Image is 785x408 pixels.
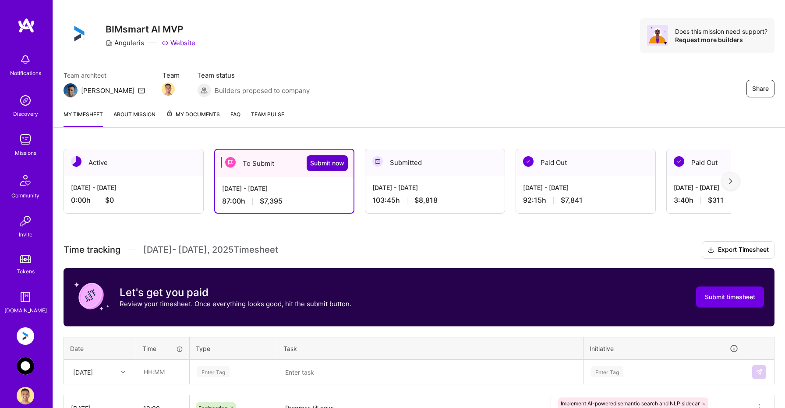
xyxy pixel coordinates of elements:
[310,159,344,168] span: Submit now
[752,84,769,93] span: Share
[11,191,39,200] div: Community
[142,344,183,353] div: Time
[590,344,739,354] div: Initiative
[516,149,655,176] div: Paid Out
[74,279,109,314] img: coin
[71,156,81,167] img: Active
[197,83,211,97] img: Builders proposed to company
[197,71,310,80] span: Team status
[190,337,277,360] th: Type
[166,110,220,127] a: My Documents
[138,87,145,94] i: icon Mail
[414,196,438,205] span: $8,818
[215,150,354,177] div: To Submit
[143,244,278,255] span: [DATE] - [DATE] , 2025 Timesheet
[696,286,764,308] button: Submit timesheet
[17,212,34,230] img: Invite
[81,86,134,95] div: [PERSON_NAME]
[523,196,648,205] div: 92:15 h
[106,24,195,35] h3: BIMsmart AI MVP
[64,71,145,80] span: Team architect
[17,92,34,109] img: discovery
[746,80,774,97] button: Share
[707,246,714,255] i: icon Download
[105,196,114,205] span: $0
[222,197,347,206] div: 87:00 h
[702,241,774,259] button: Export Timesheet
[18,18,35,33] img: logo
[277,337,583,360] th: Task
[647,25,668,46] img: Avatar
[756,369,763,376] img: Submit
[14,327,36,345] a: Anguleris: BIMsmart AI MVP
[14,357,36,375] a: AnyTeam: Team for AI-Powered Sales Platform
[365,149,505,176] div: Submitted
[163,82,174,97] a: Team Member Avatar
[372,196,498,205] div: 103:45 h
[251,110,284,127] a: Team Pulse
[523,183,648,192] div: [DATE] - [DATE]
[222,184,347,193] div: [DATE] - [DATE]
[13,109,38,118] div: Discovery
[121,370,125,374] i: icon Chevron
[523,156,534,167] img: Paid Out
[120,299,351,308] p: Review your timesheet. Once everything looks good, hit the submit button.
[162,38,195,47] a: Website
[197,365,230,379] div: Enter Tag
[64,83,78,97] img: Team Architect
[372,156,383,167] img: Submitted
[17,387,34,404] img: User Avatar
[166,110,220,119] span: My Documents
[17,51,34,68] img: bell
[64,149,203,176] div: Active
[15,148,36,157] div: Missions
[17,131,34,148] img: teamwork
[17,327,34,345] img: Anguleris: BIMsmart AI MVP
[106,39,113,47] i: icon CompanyGray
[260,197,283,206] span: $7,395
[73,367,93,376] div: [DATE]
[71,196,196,205] div: 0:00 h
[162,82,175,96] img: Team Member Avatar
[215,86,310,95] span: Builders proposed to company
[675,36,767,44] div: Request more builders
[15,170,36,191] img: Community
[113,110,156,127] a: About Mission
[64,337,136,360] th: Date
[64,110,103,127] a: My timesheet
[4,306,47,315] div: [DOMAIN_NAME]
[163,71,180,80] span: Team
[372,183,498,192] div: [DATE] - [DATE]
[71,183,196,192] div: [DATE] - [DATE]
[17,288,34,306] img: guide book
[230,110,240,127] a: FAQ
[64,244,120,255] span: Time tracking
[137,360,189,383] input: HH:MM
[729,178,732,184] img: right
[251,111,284,118] span: Team Pulse
[705,293,755,301] span: Submit timesheet
[225,157,236,168] img: To Submit
[10,68,41,78] div: Notifications
[591,365,623,379] div: Enter Tag
[120,286,351,299] h3: Let's get you paid
[14,387,36,404] a: User Avatar
[17,357,34,375] img: AnyTeam: Team for AI-Powered Sales Platform
[561,400,700,407] span: Implement AI-powered semantic search and NLP sidecar
[19,230,32,239] div: Invite
[675,27,767,36] div: Does this mission need support?
[674,156,684,167] img: Paid Out
[20,255,31,263] img: tokens
[17,267,35,276] div: Tokens
[561,196,583,205] span: $7,841
[106,38,144,47] div: Anguleris
[64,18,95,50] img: Company Logo
[307,155,348,171] button: Submit now
[708,196,724,205] span: $311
